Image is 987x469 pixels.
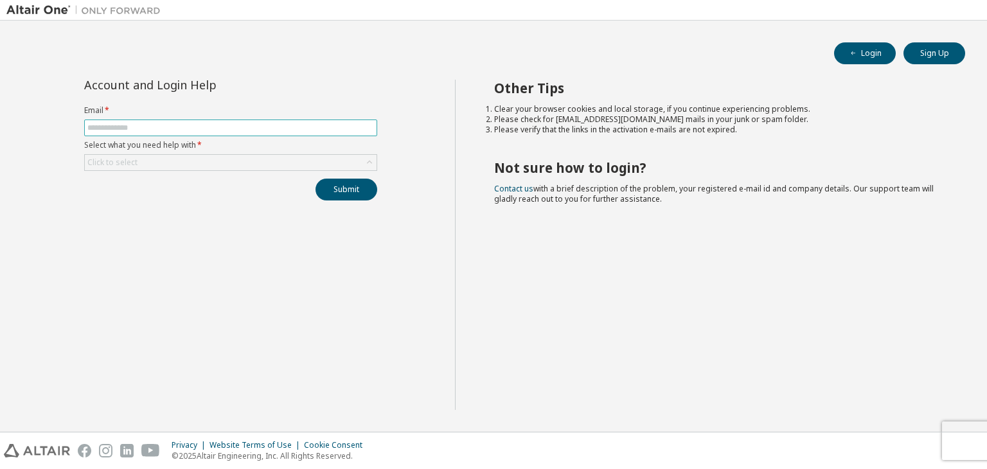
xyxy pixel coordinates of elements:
h2: Not sure how to login? [494,159,943,176]
div: Click to select [87,157,138,168]
div: Cookie Consent [304,440,370,450]
p: © 2025 Altair Engineering, Inc. All Rights Reserved. [172,450,370,461]
img: linkedin.svg [120,444,134,457]
a: Contact us [494,183,533,194]
img: instagram.svg [99,444,112,457]
li: Please check for [EMAIL_ADDRESS][DOMAIN_NAME] mails in your junk or spam folder. [494,114,943,125]
label: Select what you need help with [84,140,377,150]
span: with a brief description of the problem, your registered e-mail id and company details. Our suppo... [494,183,934,204]
div: Website Terms of Use [209,440,304,450]
img: altair_logo.svg [4,444,70,457]
h2: Other Tips [494,80,943,96]
div: Privacy [172,440,209,450]
li: Please verify that the links in the activation e-mails are not expired. [494,125,943,135]
img: facebook.svg [78,444,91,457]
img: youtube.svg [141,444,160,457]
li: Clear your browser cookies and local storage, if you continue experiencing problems. [494,104,943,114]
label: Email [84,105,377,116]
img: Altair One [6,4,167,17]
div: Click to select [85,155,377,170]
div: Account and Login Help [84,80,319,90]
button: Sign Up [903,42,965,64]
button: Submit [316,179,377,200]
button: Login [834,42,896,64]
